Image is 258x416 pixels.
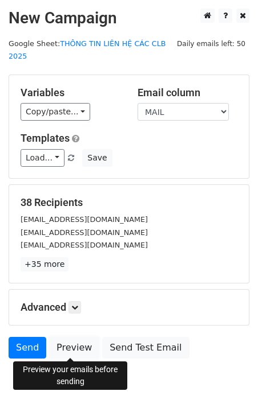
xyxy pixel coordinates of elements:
a: Daily emails left: 50 [173,39,249,48]
a: +35 more [21,257,68,271]
small: [EMAIL_ADDRESS][DOMAIN_NAME] [21,228,148,237]
h5: Variables [21,87,120,99]
a: Templates [21,132,70,144]
a: THÔNG TIN LIÊN HỆ CÁC CLB 2025 [9,39,166,61]
h2: New Campaign [9,9,249,28]
a: Send Test Email [102,337,189,359]
small: [EMAIL_ADDRESS][DOMAIN_NAME] [21,215,148,224]
div: Preview your emails before sending [13,361,127,390]
small: [EMAIL_ADDRESS][DOMAIN_NAME] [21,241,148,249]
h5: Advanced [21,301,237,314]
button: Save [82,149,112,167]
a: Preview [49,337,99,359]
small: Google Sheet: [9,39,166,61]
iframe: Chat Widget [201,361,258,416]
span: Daily emails left: 50 [173,38,249,50]
div: Tiện ích trò chuyện [201,361,258,416]
a: Send [9,337,46,359]
a: Copy/paste... [21,103,90,121]
a: Load... [21,149,64,167]
h5: Email column [138,87,237,99]
h5: 38 Recipients [21,196,237,209]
